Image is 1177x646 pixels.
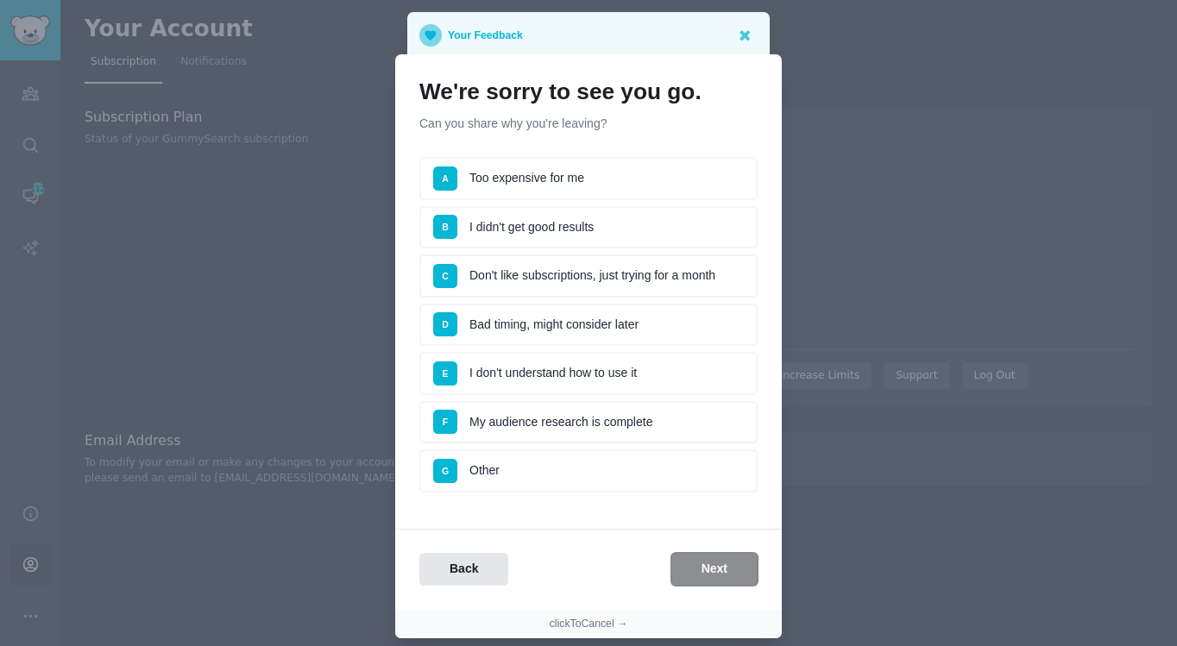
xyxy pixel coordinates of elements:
h1: We're sorry to see you go. [419,78,758,106]
span: C [442,271,449,281]
span: G [442,466,449,476]
button: Back [419,553,508,586]
button: clickToCancel → [550,617,628,632]
span: F [443,417,448,427]
span: B [442,222,449,232]
span: A [442,173,449,184]
span: E [442,368,448,379]
span: D [442,319,449,329]
p: Can you share why you're leaving? [419,115,758,133]
p: Your Feedback [448,24,523,47]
